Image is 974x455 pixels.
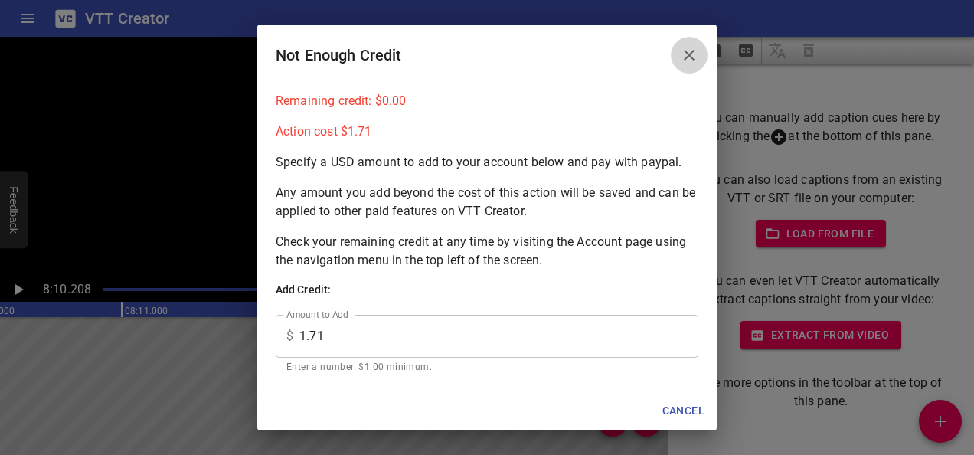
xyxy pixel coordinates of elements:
p: $ [286,327,293,345]
h6: Not Enough Credit [276,43,402,67]
p: Remaining credit: $ 0.00 [276,92,698,110]
p: Action cost $ 1.71 [276,123,698,141]
span: Cancel [662,401,704,421]
button: Close [671,37,708,74]
p: Enter a number. $1.00 minimum. [286,360,688,375]
p: Check your remaining credit at any time by visiting the Account page using the navigation menu in... [276,233,698,270]
h6: Add Credit: [276,282,698,299]
p: Specify a USD amount to add to your account below and pay with paypal. [276,153,698,172]
p: Any amount you add beyond the cost of this action will be saved and can be applied to other paid ... [276,184,698,221]
button: Cancel [656,397,711,425]
input: 1.00 [299,315,698,358]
